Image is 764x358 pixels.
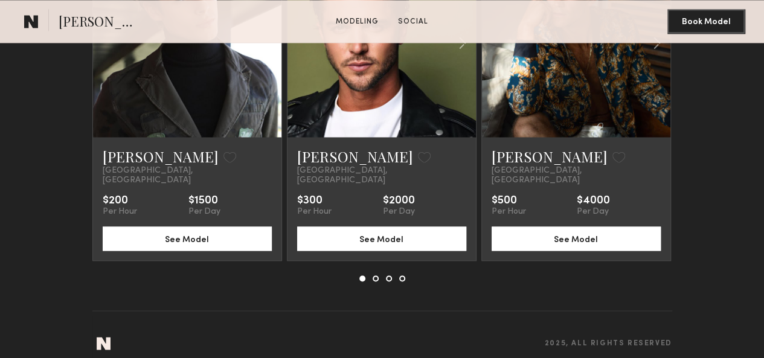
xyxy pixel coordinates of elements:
span: [GEOGRAPHIC_DATA], [GEOGRAPHIC_DATA] [492,166,661,185]
span: 2025, all rights reserved [545,339,672,347]
div: Per Hour [297,207,332,217]
button: See Model [103,226,272,251]
button: Book Model [667,9,745,33]
a: See Model [103,233,272,243]
div: Per Day [383,207,415,217]
a: Book Model [667,16,745,26]
a: See Model [297,233,466,243]
a: Social [393,16,433,27]
div: Per Day [577,207,610,217]
a: [PERSON_NAME] [297,147,413,166]
div: Per Hour [103,207,137,217]
div: $2000 [383,195,415,207]
a: [PERSON_NAME] [492,147,608,166]
div: $1500 [188,195,220,207]
div: Per Day [188,207,220,217]
div: Per Hour [492,207,526,217]
a: Modeling [331,16,384,27]
div: $500 [492,195,526,207]
div: $4000 [577,195,610,207]
div: $200 [103,195,137,207]
span: [GEOGRAPHIC_DATA], [GEOGRAPHIC_DATA] [103,166,272,185]
div: $300 [297,195,332,207]
a: [PERSON_NAME] [103,147,219,166]
button: See Model [297,226,466,251]
span: [PERSON_NAME] [59,12,143,33]
span: [GEOGRAPHIC_DATA], [GEOGRAPHIC_DATA] [297,166,466,185]
button: See Model [492,226,661,251]
a: See Model [492,233,661,243]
